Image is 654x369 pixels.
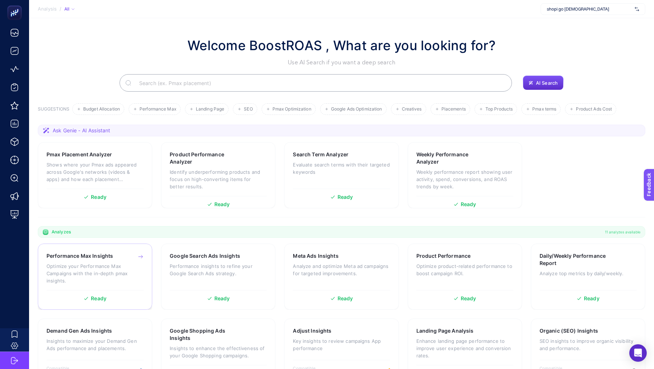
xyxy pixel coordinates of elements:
[196,107,224,112] span: Landing Page
[532,107,556,112] span: Pmax terms
[461,296,476,301] span: Ready
[38,6,57,12] span: Analysis
[441,107,466,112] span: Placements
[540,327,598,334] h3: Organic (SEO) Insights
[416,327,474,334] h3: Landing Page Analysis
[38,142,152,208] a: Pmax Placement AnalyzerShows where your Pmax ads appeared across Google's networks (videos & apps...
[284,142,399,208] a: Search Term AnalyzerEvaluate search terms with their targeted keywordsReady
[47,151,112,158] h3: Pmax Placement Analyzer
[408,142,522,208] a: Weekly Performance AnalyzerWeekly performance report showing user activity, spend, conversions, a...
[402,107,422,112] span: Creatives
[214,296,230,301] span: Ready
[629,344,647,362] div: Open Intercom Messenger
[272,107,311,112] span: Pmax Optimization
[635,5,639,13] img: svg%3e
[38,106,69,115] h3: SUGGESTIONS
[461,202,476,207] span: Ready
[161,142,275,208] a: Product Performance AnalyzerIdentify underperforming products and focus on high-converting items ...
[293,262,390,277] p: Analyze and optimize Meta ad campaigns for targeted improvements.
[338,194,353,200] span: Ready
[214,202,230,207] span: Ready
[293,252,338,260] h3: Meta Ads Insights
[47,262,144,284] p: Optimize your Performance Max Campaigns with the in-depth pmax insights.
[540,270,637,277] p: Analyze top metrics by daily/weekly.
[293,161,390,176] p: Evaluate search terms with their targeted keywords
[47,337,144,352] p: Insights to maximize your Demand Gen Ads performance and placements.
[338,296,353,301] span: Ready
[576,107,612,112] span: Product Ads Cost
[60,6,61,12] span: /
[53,127,110,134] span: Ask Genie - AI Assistant
[133,73,506,93] input: Search
[244,107,253,112] span: SEO
[187,58,496,67] p: Use AI Search if you want a deep search
[293,337,390,352] p: Key insights to review campaigns App performance
[170,151,244,165] h3: Product Performance Analyzer
[416,262,513,277] p: Optimize product-related performance to boost campaign ROI.
[284,244,399,310] a: Meta Ads InsightsAnalyze and optimize Meta ad campaigns for targeted improvements.Ready
[331,107,382,112] span: Google Ads Optimization
[4,2,28,8] span: Feedback
[91,296,106,301] span: Ready
[523,76,564,90] button: AI Search
[485,107,513,112] span: Top Products
[531,244,645,310] a: Daily/Weekly Performance ReportAnalyze top metrics by daily/weekly.Ready
[47,252,113,260] h3: Performance Max Insights
[416,252,471,260] h3: Product Performance
[47,161,144,183] p: Shows where your Pmax ads appeared across Google's networks (videos & apps) and how each placemen...
[416,168,513,190] p: Weekly performance report showing user activity, spend, conversions, and ROAS trends by week.
[293,151,348,158] h3: Search Term Analyzer
[64,6,74,12] div: All
[416,151,490,165] h3: Weekly Performance Analyzer
[52,229,71,235] span: Analyzes
[293,327,331,334] h3: Adjust Insights
[187,36,496,55] h1: Welcome BoostROAS , What are you looking for?
[416,337,513,359] p: Enhance landing page performance to improve user experience and conversion rates.
[536,80,558,86] span: AI Search
[83,107,120,112] span: Budget Allocation
[170,168,267,190] p: Identify underperforming products and focus on high-converting items for better results.
[47,327,112,334] h3: Demand Gen Ads Insights
[170,252,240,260] h3: Google Search Ads Insights
[547,6,632,12] span: shopi go [DEMOGRAPHIC_DATA]
[170,262,267,277] p: Performance insights to refine your Google Search Ads strategy.
[161,244,275,310] a: Google Search Ads InsightsPerformance insights to refine your Google Search Ads strategy.Ready
[540,337,637,352] p: SEO insights to improve organic visibility and performance.
[140,107,176,112] span: Performance Max
[584,296,599,301] span: Ready
[408,244,522,310] a: Product PerformanceOptimize product-related performance to boost campaign ROI.Ready
[91,194,106,200] span: Ready
[170,345,267,359] p: Insights to enhance the effectiveness of your Google Shopping campaigns.
[605,229,641,235] span: 11 analyzes available
[170,327,244,342] h3: Google Shopping Ads Insights
[38,244,152,310] a: Performance Max InsightsOptimize your Performance Max Campaigns with the in-depth pmax insights.R...
[540,252,614,267] h3: Daily/Weekly Performance Report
